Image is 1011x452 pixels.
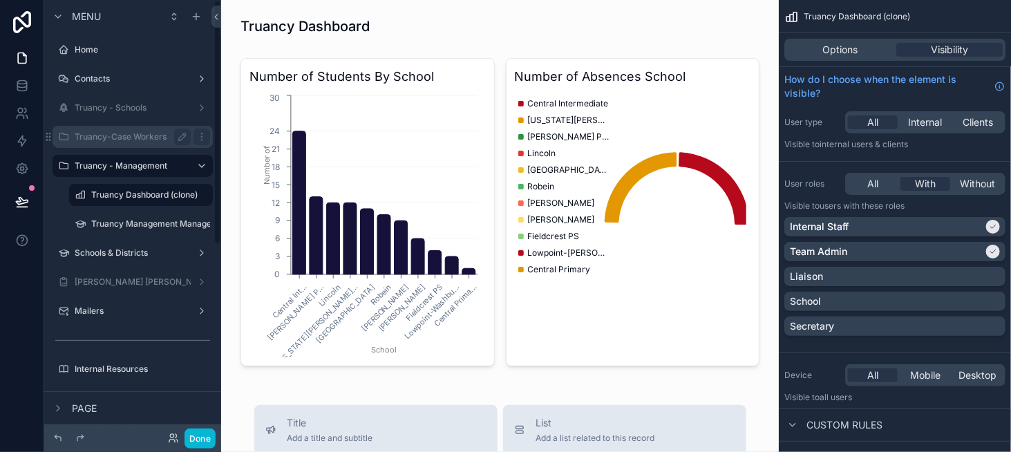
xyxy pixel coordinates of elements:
[53,387,213,409] a: Feedback
[784,73,1005,100] a: How do I choose when the element is visible?
[910,368,941,382] span: Mobile
[784,200,1005,211] p: Visible to
[69,184,213,206] a: Truancy Dashboard (clone)
[287,416,373,430] span: Title
[790,220,849,234] p: Internal Staff
[784,392,1005,403] p: Visible to
[790,245,847,258] p: Team Admin
[72,402,97,415] span: Page
[784,117,840,128] label: User type
[53,97,213,119] a: Truancy - Schools
[75,131,185,142] label: Truancy-Case Workers
[820,200,905,211] span: Users with these roles
[823,43,858,57] span: Options
[915,177,936,191] span: With
[784,73,989,100] span: How do I choose when the element is visible?
[784,178,840,189] label: User roles
[91,189,205,200] label: Truancy Dashboard (clone)
[75,276,214,288] label: [PERSON_NAME] [PERSON_NAME]
[69,213,213,235] a: Truancy Management Management
[53,126,213,148] a: Truancy-Case Workers
[53,242,213,264] a: Schools & Districts
[75,247,191,258] label: Schools & Districts
[536,416,655,430] span: List
[75,44,210,55] label: Home
[784,139,1005,150] p: Visible to
[931,43,968,57] span: Visibility
[75,73,191,84] label: Contacts
[790,319,834,333] p: Secretary
[75,364,210,375] label: Internal Resources
[867,368,878,382] span: All
[790,270,823,283] p: Liaison
[91,218,232,229] label: Truancy Management Management
[909,115,943,129] span: Internal
[287,433,373,444] span: Add a title and subtitle
[53,358,213,380] a: Internal Resources
[867,177,878,191] span: All
[959,368,997,382] span: Desktop
[185,429,216,449] button: Done
[53,271,213,293] a: [PERSON_NAME] [PERSON_NAME]
[536,433,655,444] span: Add a list related to this record
[72,10,101,23] span: Menu
[806,418,882,432] span: Custom rules
[784,370,840,381] label: Device
[53,300,213,322] a: Mailers
[963,115,993,129] span: Clients
[75,160,185,171] label: Truancy - Management
[75,102,191,113] label: Truancy - Schools
[961,177,996,191] span: Without
[820,139,908,149] span: Internal users & clients
[75,305,191,317] label: Mailers
[790,294,821,308] p: School
[53,39,213,61] a: Home
[820,392,852,402] span: all users
[804,11,910,22] span: Truancy Dashboard (clone)
[53,68,213,90] a: Contacts
[53,155,213,177] a: Truancy - Management
[867,115,878,129] span: All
